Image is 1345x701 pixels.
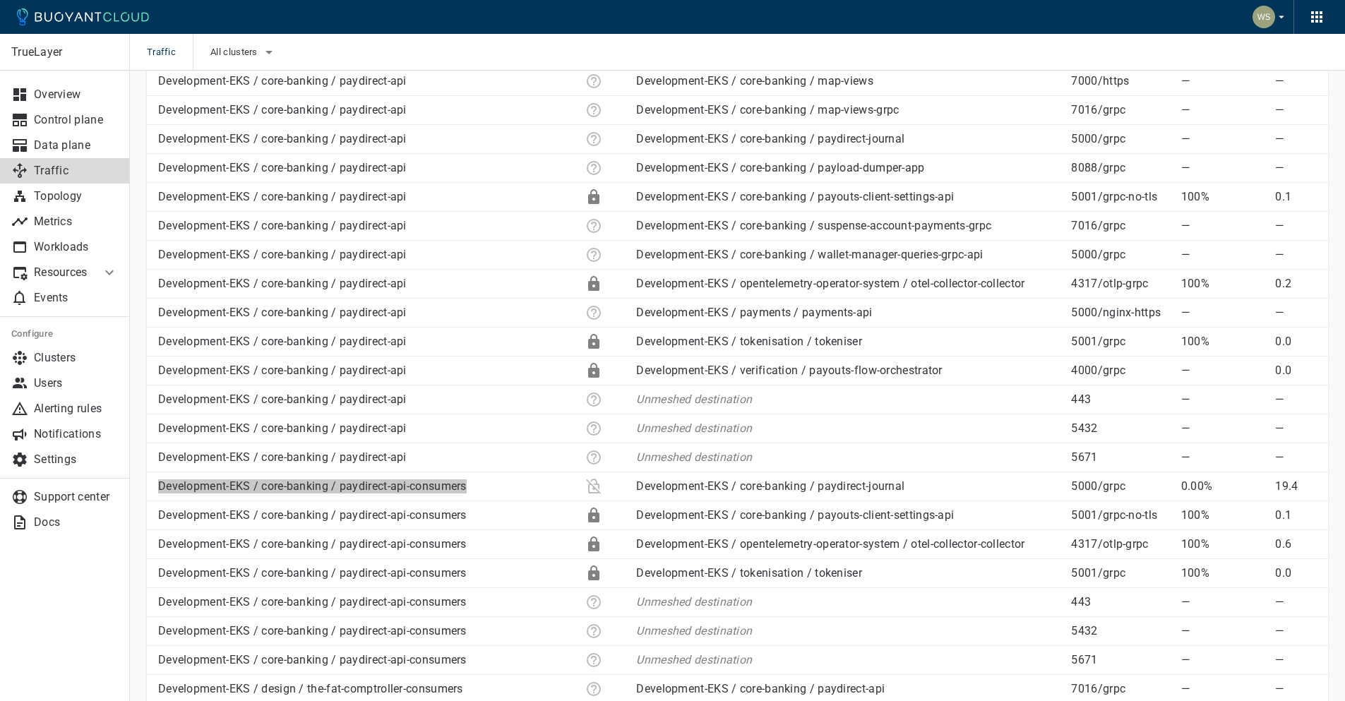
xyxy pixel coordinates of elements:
a: Development-EKS / core-banking / paydirect-api [158,450,407,464]
p: Events [34,291,118,305]
p: 5000 / grpc [1071,132,1169,146]
p: — [1275,682,1317,696]
p: 443 [1071,393,1169,407]
p: — [1181,248,1265,262]
p: Notifications [34,427,118,441]
p: — [1275,74,1317,88]
a: Development-EKS / verification / payouts-flow-orchestrator [636,364,942,377]
div: Unknown [585,304,602,321]
p: 5671 [1071,450,1169,465]
a: Development-EKS / tokenisation / tokeniser [636,335,862,348]
a: Development-EKS / core-banking / paydirect-api-consumers [158,595,467,609]
a: Development-EKS / core-banking / paydirect-api-consumers [158,479,467,493]
p: 100% [1181,335,1265,349]
p: Support center [34,490,118,504]
p: 0.6 [1275,537,1317,551]
p: — [1181,161,1265,175]
a: Development-EKS / tokenisation / tokeniser [636,566,862,580]
p: 7016 / grpc [1071,682,1169,696]
p: 0.1 [1275,508,1317,522]
p: Docs [34,515,118,529]
p: Alerting rules [34,402,118,416]
p: 5001 / grpc [1071,566,1169,580]
div: Unknown [585,102,602,119]
p: — [1275,132,1317,146]
p: — [1181,306,1265,320]
p: 5001 / grpc-no-tls [1071,508,1169,522]
p: — [1181,103,1265,117]
p: 0.1 [1275,190,1317,204]
p: — [1181,219,1265,233]
p: 5000 / grpc [1071,479,1169,493]
p: — [1181,421,1265,436]
a: Development-EKS / core-banking / paydirect-api [158,161,407,174]
p: 5000 / nginx-https [1071,306,1169,320]
p: 100% [1181,190,1265,204]
span: All clusters [210,47,261,58]
span: Traffic [147,34,193,71]
a: Development-EKS / opentelemetry-operator-system / otel-collector-collector [636,277,1024,290]
a: Development-EKS / core-banking / paydirect-api [158,393,407,406]
p: 7016 / grpc [1071,103,1169,117]
div: Plaintext [585,478,602,495]
p: Unmeshed destination [636,653,1060,667]
p: Workloads [34,240,118,254]
a: Development-EKS / opentelemetry-operator-system / otel-collector-collector [636,537,1024,551]
p: Traffic [34,164,118,178]
a: Development-EKS / core-banking / suspense-account-payments-grpc [636,219,991,232]
a: Development-EKS / core-banking / paydirect-api [158,74,407,88]
p: 19.4 [1275,479,1317,493]
p: — [1275,624,1317,638]
p: Resources [34,265,90,280]
a: Development-EKS / core-banking / wallet-manager-queries-grpc-api [636,248,983,261]
p: Unmeshed destination [636,393,1060,407]
a: Development-EKS / core-banking / paydirect-api-consumers [158,653,467,666]
div: Unknown [585,131,602,148]
a: Development-EKS / core-banking / paydirect-api [158,306,407,319]
p: 100% [1181,537,1265,551]
p: — [1181,450,1265,465]
a: Development-EKS / core-banking / paydirect-api-consumers [158,537,467,551]
p: — [1181,132,1265,146]
p: 0.0 [1275,566,1317,580]
p: 100% [1181,566,1265,580]
a: Development-EKS / payments / payments-api [636,306,872,319]
p: 5671 [1071,653,1169,667]
p: — [1181,682,1265,696]
h5: Configure [11,328,118,340]
p: — [1181,393,1265,407]
p: — [1275,248,1317,262]
p: 100% [1181,508,1265,522]
p: Metrics [34,215,118,229]
p: — [1181,624,1265,638]
a: Development-EKS / core-banking / paydirect-journal [636,479,904,493]
div: Unknown [585,681,602,697]
a: Development-EKS / core-banking / paydirect-api [158,190,407,203]
p: 0.0 [1275,335,1317,349]
a: Development-EKS / core-banking / map-views-grpc [636,103,899,116]
p: — [1275,393,1317,407]
p: — [1275,306,1317,320]
div: Unknown [585,449,602,466]
div: Unknown [585,391,602,408]
p: — [1275,161,1317,175]
a: Development-EKS / core-banking / paydirect-api [158,277,407,290]
p: Clusters [34,351,118,365]
p: 443 [1071,595,1169,609]
p: Topology [34,189,118,203]
p: Unmeshed destination [636,450,1060,465]
p: Unmeshed destination [636,624,1060,638]
p: 7000 / https [1071,74,1169,88]
a: Development-EKS / core-banking / paydirect-api [158,335,407,348]
p: — [1181,74,1265,88]
p: 8088 / grpc [1071,161,1169,175]
p: Control plane [34,113,118,127]
a: Development-EKS / design / the-fat-comptroller-consumers [158,682,463,695]
a: Development-EKS / core-banking / paydirect-api [158,421,407,435]
p: TrueLayer [11,45,117,59]
div: Unknown [585,623,602,640]
a: Development-EKS / core-banking / payouts-client-settings-api [636,508,954,522]
p: 4317 / otlp-grpc [1071,277,1169,291]
div: Unknown [585,652,602,669]
a: Development-EKS / core-banking / paydirect-api [158,248,407,261]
